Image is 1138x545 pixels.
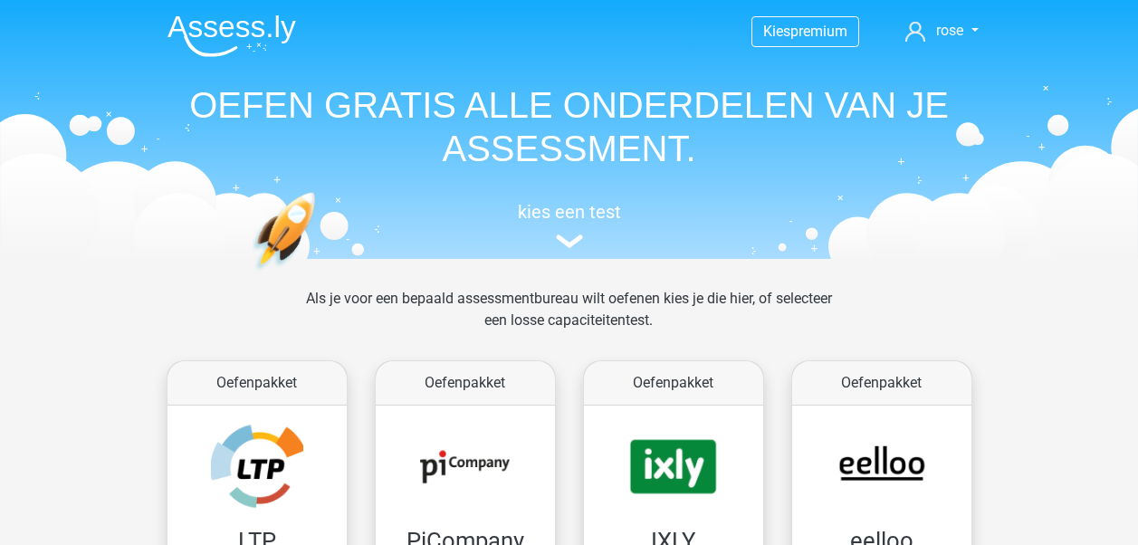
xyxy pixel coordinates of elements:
[790,23,847,40] span: premium
[167,14,296,57] img: Assessly
[898,20,985,42] a: rose
[763,23,790,40] span: Kies
[153,83,986,170] h1: OEFEN GRATIS ALLE ONDERDELEN VAN JE ASSESSMENT.
[936,22,963,39] span: rose
[153,201,986,249] a: kies een test
[153,201,986,223] h5: kies een test
[556,234,583,248] img: assessment
[292,288,846,353] div: Als je voor een bepaald assessmentbureau wilt oefenen kies je die hier, of selecteer een losse ca...
[752,19,858,43] a: Kiespremium
[253,192,386,356] img: oefenen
